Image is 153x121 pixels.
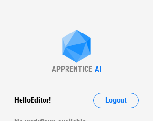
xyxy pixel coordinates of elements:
[52,65,92,74] div: APPRENTICE
[93,93,139,108] button: Logout
[95,65,101,74] div: AI
[57,30,96,65] img: Apprentice AI
[105,97,127,104] span: Logout
[14,93,51,108] div: Hello Editor !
